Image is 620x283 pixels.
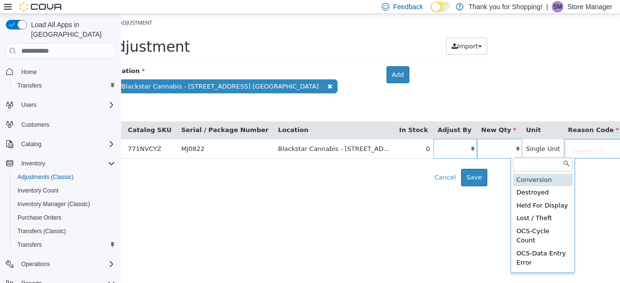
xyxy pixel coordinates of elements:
[14,212,115,223] span: Purchase Orders
[393,2,423,12] span: Feedback
[14,198,94,210] a: Inventory Manager (Classic)
[17,173,74,181] span: Adjustments (Classic)
[17,65,115,77] span: Home
[392,185,451,198] div: Held For Display
[546,1,548,13] p: |
[2,98,119,112] button: Users
[2,64,119,78] button: Home
[17,158,115,169] span: Inventory
[14,239,115,251] span: Transfers
[21,160,45,167] span: Inventory
[10,197,119,211] button: Inventory Manager (Classic)
[17,187,59,194] span: Inventory Count
[17,241,42,249] span: Transfers
[17,66,41,78] a: Home
[14,225,70,237] a: Transfers (Classic)
[468,1,542,13] p: Thank you for Shopping!
[431,2,451,12] input: Dark Mode
[21,121,49,129] span: Customers
[2,137,119,151] button: Catalog
[431,12,431,13] span: Dark Mode
[21,140,41,148] span: Catalog
[27,20,115,39] span: Load All Apps in [GEOGRAPHIC_DATA]
[14,198,115,210] span: Inventory Manager (Classic)
[17,99,40,111] button: Users
[10,184,119,197] button: Inventory Count
[14,171,77,183] a: Adjustments (Classic)
[392,211,451,233] div: OCS-Cycle Count
[392,255,451,278] div: OCS-Internal Audit
[17,99,115,111] span: Users
[21,260,50,268] span: Operations
[14,225,115,237] span: Transfers (Classic)
[14,212,65,223] a: Purchase Orders
[14,185,62,196] a: Inventory Count
[553,1,562,13] span: SM
[10,211,119,224] button: Purchase Orders
[17,258,115,270] span: Operations
[21,68,37,76] span: Home
[19,2,63,12] img: Cova
[17,258,54,270] button: Operations
[14,80,115,91] span: Transfers
[10,170,119,184] button: Adjustments (Classic)
[552,1,563,13] div: Store Manager
[14,80,46,91] a: Transfers
[2,257,119,271] button: Operations
[392,172,451,185] div: Destroyed
[17,158,49,169] button: Inventory
[10,79,119,92] button: Transfers
[14,239,46,251] a: Transfers
[17,138,45,150] button: Catalog
[17,200,90,208] span: Inventory Manager (Classic)
[2,157,119,170] button: Inventory
[14,171,115,183] span: Adjustments (Classic)
[17,214,62,222] span: Purchase Orders
[17,227,66,235] span: Transfers (Classic)
[17,138,115,150] span: Catalog
[10,238,119,252] button: Transfers
[392,233,451,255] div: OCS-Data Entry Error
[17,82,42,89] span: Transfers
[14,185,115,196] span: Inventory Count
[392,160,451,173] div: Conversion
[17,119,115,131] span: Customers
[17,119,53,131] a: Customers
[567,1,612,13] p: Store Manager
[10,224,119,238] button: Transfers (Classic)
[21,101,36,109] span: Users
[2,118,119,132] button: Customers
[392,198,451,211] div: Lost / Theft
